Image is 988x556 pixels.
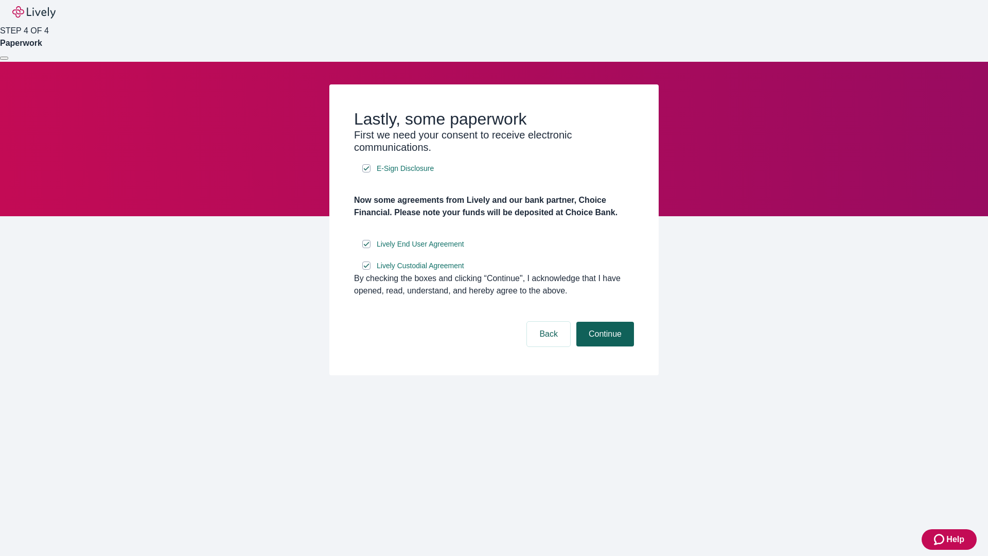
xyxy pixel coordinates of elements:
a: e-sign disclosure document [375,259,466,272]
span: Lively End User Agreement [377,239,464,250]
h4: Now some agreements from Lively and our bank partner, Choice Financial. Please note your funds wi... [354,194,634,219]
h3: First we need your consent to receive electronic communications. [354,129,634,153]
button: Zendesk support iconHelp [922,529,977,550]
span: Lively Custodial Agreement [377,260,464,271]
a: e-sign disclosure document [375,238,466,251]
a: e-sign disclosure document [375,162,436,175]
span: Help [946,533,964,546]
span: E-Sign Disclosure [377,163,434,174]
h2: Lastly, some paperwork [354,109,634,129]
img: Lively [12,6,56,19]
svg: Zendesk support icon [934,533,946,546]
div: By checking the boxes and clicking “Continue", I acknowledge that I have opened, read, understand... [354,272,634,297]
button: Back [527,322,570,346]
button: Continue [576,322,634,346]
